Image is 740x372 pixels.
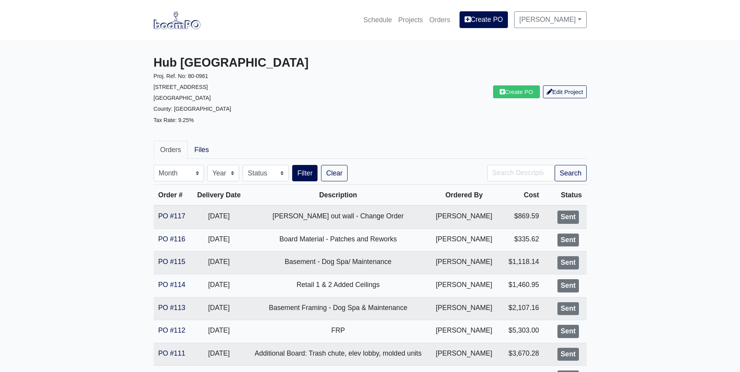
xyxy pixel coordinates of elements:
div: Sent [557,302,579,315]
td: [DATE] [192,320,247,343]
th: Description [247,185,430,206]
td: $335.62 [498,229,544,252]
td: [PERSON_NAME] [430,274,498,297]
td: [PERSON_NAME] [430,297,498,320]
td: [PERSON_NAME] [430,252,498,275]
td: [DATE] [192,205,247,229]
div: Sent [557,348,579,361]
a: Projects [395,11,426,28]
div: Sent [557,325,579,338]
td: $1,118.14 [498,252,544,275]
td: [DATE] [192,274,247,297]
a: Orders [154,141,188,159]
th: Order # [154,185,192,206]
div: Sent [557,279,579,292]
a: Create PO [493,85,540,98]
th: Delivery Date [192,185,247,206]
small: Proj. Ref. No: 80-0961 [154,73,208,79]
div: Sent [557,211,579,224]
small: County: [GEOGRAPHIC_DATA] [154,106,231,112]
td: [DATE] [192,229,247,252]
td: $3,670.28 [498,343,544,366]
td: Basement Framing - Dog Spa & Maintenance [247,297,430,320]
a: PO #115 [158,258,185,266]
h3: Hub [GEOGRAPHIC_DATA] [154,56,364,70]
td: $5,303.00 [498,320,544,343]
td: [DATE] [192,297,247,320]
th: Status [544,185,587,206]
div: Sent [557,234,579,247]
th: Cost [498,185,544,206]
td: [PERSON_NAME] [430,229,498,252]
a: Orders [426,11,453,28]
input: Search [487,165,555,181]
a: PO #111 [158,349,185,357]
td: Additional Board: Trash chute, elev lobby, molded units [247,343,430,366]
a: PO #114 [158,281,185,289]
a: PO #113 [158,304,185,312]
td: $869.59 [498,205,544,229]
a: Schedule [360,11,395,28]
a: Edit Project [543,85,587,98]
div: Sent [557,256,579,269]
a: Files [188,141,215,159]
td: Retail 1 & 2 Added Ceilings [247,274,430,297]
button: Search [555,165,587,181]
th: Ordered By [430,185,498,206]
a: Create PO [460,11,508,28]
td: [PERSON_NAME] out wall - Change Order [247,205,430,229]
small: [GEOGRAPHIC_DATA] [154,95,211,101]
td: [DATE] [192,252,247,275]
td: Basement - Dog Spa/ Maintenance [247,252,430,275]
td: Board Material - Patches and Reworks [247,229,430,252]
td: [DATE] [192,343,247,366]
a: Clear [321,165,348,181]
td: $1,460.95 [498,274,544,297]
td: FRP [247,320,430,343]
a: [PERSON_NAME] [514,11,586,28]
a: PO #112 [158,326,185,334]
a: PO #116 [158,235,185,243]
td: [PERSON_NAME] [430,320,498,343]
td: [PERSON_NAME] [430,205,498,229]
img: boomPO [154,11,201,29]
small: Tax Rate: 9.25% [154,117,194,123]
a: PO #117 [158,212,185,220]
button: Filter [292,165,318,181]
td: [PERSON_NAME] [430,343,498,366]
td: $2,107.16 [498,297,544,320]
small: [STREET_ADDRESS] [154,84,208,90]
